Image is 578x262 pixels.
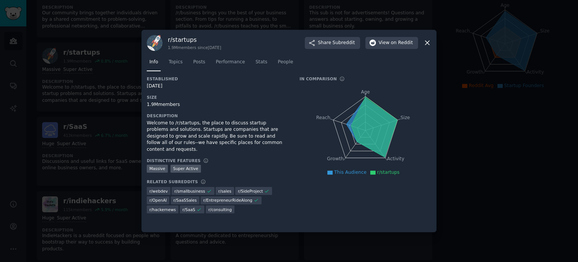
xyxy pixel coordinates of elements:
h3: In Comparison [300,76,337,81]
h3: Related Subreddits [147,179,198,184]
span: r/ EntrepreneurRideAlong [203,198,252,203]
div: Welcome to /r/startups, the place to discuss startup problems and solutions. Startups are compani... [147,120,289,153]
span: Posts [193,59,205,66]
h3: r/ startups [168,36,221,44]
a: Stats [253,56,270,72]
h3: Distinctive Features [147,158,201,163]
span: r/ SaaSSales [173,198,197,203]
span: Performance [216,59,245,66]
span: r/ webdev [149,188,168,194]
div: [DATE] [147,83,289,90]
a: Info [147,56,161,72]
span: Info [149,59,158,66]
img: startups [147,35,163,51]
span: r/ OpenAI [149,198,167,203]
span: r/ SaaS [183,207,195,212]
div: 1.9M members since [DATE] [168,45,221,50]
tspan: Activity [387,156,405,161]
span: r/ sales [218,188,231,194]
div: Super Active [170,165,201,173]
tspan: Growth [327,156,344,161]
a: Performance [213,56,248,72]
h3: Size [147,95,289,100]
span: r/startups [377,170,400,175]
tspan: Size [400,115,410,120]
span: This Audience [334,170,367,175]
span: Subreddit [333,40,355,46]
span: on Reddit [391,40,413,46]
span: r/ hackernews [149,207,176,212]
div: Massive [147,165,168,173]
div: 1.9M members [147,101,289,108]
span: r/ smallbusiness [174,188,205,194]
span: Share [318,40,355,46]
span: r/ SideProject [238,188,263,194]
button: ShareSubreddit [305,37,360,49]
h3: Established [147,76,289,81]
tspan: Reach [316,115,330,120]
span: View [379,40,413,46]
a: Topics [166,56,185,72]
h3: Description [147,113,289,118]
span: Stats [256,59,267,66]
button: Viewon Reddit [365,37,418,49]
a: People [275,56,296,72]
tspan: Age [361,89,370,95]
span: Topics [169,59,183,66]
span: r/ consulting [208,207,232,212]
span: People [278,59,293,66]
a: Posts [190,56,208,72]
